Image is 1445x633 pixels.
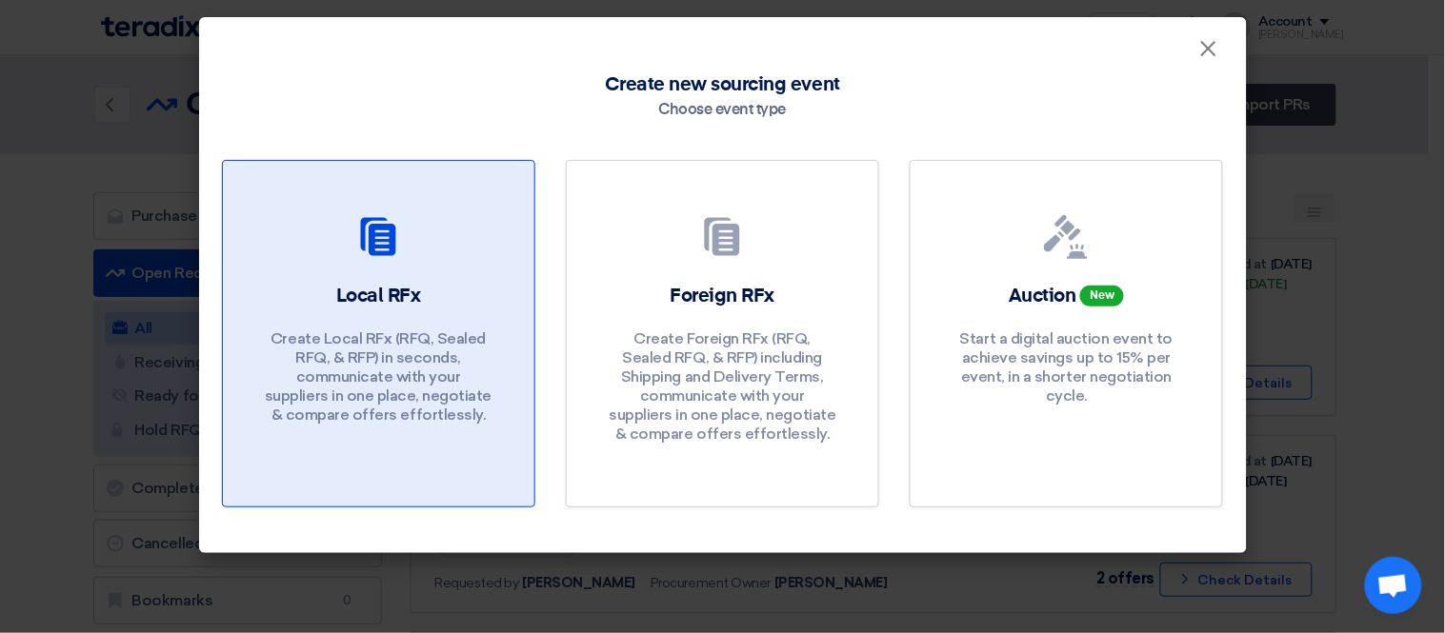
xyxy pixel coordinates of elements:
[566,160,879,507] a: Foreign RFx Create Foreign RFx (RFQ, Sealed RFQ, & RFP) including Shipping and Delivery Terms, co...
[336,283,421,309] h2: Local RFx
[605,70,840,99] span: Create new sourcing event
[659,99,787,122] div: Choose event type
[1365,557,1422,614] a: Open chat
[671,283,775,309] h2: Foreign RFx
[953,329,1181,406] p: Start a digital auction event to achieve savings up to 15% per event, in a shorter negotiation cy...
[1080,286,1124,307] span: New
[1184,30,1234,69] button: Close
[910,160,1223,507] a: Auction New Start a digital auction event to achieve savings up to 15% per event, in a shorter ne...
[1009,287,1076,306] span: Auction
[222,160,535,507] a: Local RFx Create Local RFx (RFQ, Sealed RFQ, & RFP) in seconds, communicate with your suppliers i...
[1199,34,1218,72] span: ×
[264,329,492,425] p: Create Local RFx (RFQ, Sealed RFQ, & RFP) in seconds, communicate with your suppliers in one plac...
[608,329,836,444] p: Create Foreign RFx (RFQ, Sealed RFQ, & RFP) including Shipping and Delivery Terms, communicate wi...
